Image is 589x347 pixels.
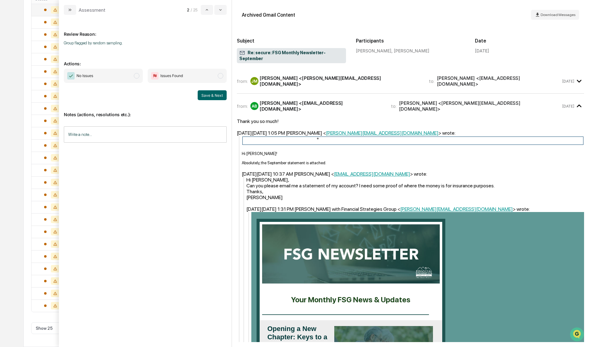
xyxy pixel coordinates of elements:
div: 🔎 [6,138,11,143]
img: Jack Rasmussen [6,78,16,88]
img: 8933085812038_c878075ebb4cc5468115_72.jpg [13,47,24,58]
div: 🗄️ [45,127,50,132]
div: [DATE][DATE] 1:05 PM [PERSON_NAME] < > wrote: [237,130,584,136]
p: Notes (actions, resolutions etc.): [64,104,227,117]
button: Download Messages [531,10,579,20]
span: Zix [311,139,317,143]
div: Assessment [79,7,105,13]
span: Data Lookup [12,138,39,144]
p: Actions: [64,54,227,66]
iframe: Open customer support [569,327,586,343]
div: [DATE][DATE] 1:31 PM [PERSON_NAME] with Financial Strategies Group < > wrote: [246,206,584,212]
div: [PERSON_NAME] <[EMAIL_ADDRESS][DOMAIN_NAME]> [437,75,561,87]
span: [DATE] [55,84,67,89]
div: [PERSON_NAME], [PERSON_NAME] [356,48,465,53]
img: Jack Rasmussen [6,95,16,104]
div: [PERSON_NAME] <[PERSON_NAME][EMAIL_ADDRESS][DOMAIN_NAME]> [260,75,422,87]
img: Flag [151,72,159,80]
span: No Issues [76,73,93,79]
div: Past conversations [6,68,41,73]
div: [PERSON_NAME] <[PERSON_NAME][EMAIL_ADDRESS][DOMAIN_NAME]> [399,100,561,112]
h2: Date [475,38,584,44]
div: 🖐️ [6,127,11,132]
div: JM [250,77,258,85]
p: Group flagged by random sampling. [64,41,227,45]
p: Review Reason: [64,24,227,37]
a: 🖐️Preclearance [4,124,42,135]
span: [PERSON_NAME] [19,84,50,89]
p: How can we help? [6,13,112,23]
span: from: [237,78,248,84]
span: / 25 [191,7,200,12]
div: Thank you so much! [237,118,584,124]
a: [EMAIL_ADDRESS][DOMAIN_NAME] [334,171,410,177]
a: Powered byPylon [43,153,75,157]
div: [PERSON_NAME] [246,194,584,200]
div: We're offline, we'll be back soon [28,53,87,58]
div: Can you please email me a statement of my account? I need some proof of where the money is for in... [246,183,584,189]
span: Pylon [61,153,75,157]
img: 1746055101610-c473b297-6a78-478c-a979-82029cc54cd1 [12,84,17,89]
span: Download Messages [541,13,575,17]
img: Checkmark [67,72,75,80]
div: Absolutely, the September statement is attached. [242,161,584,165]
span: • [51,84,53,89]
span: Your Monthly FSG News & Updates [291,295,410,304]
span: Preclearance [12,126,40,132]
div: [DATE][DATE] 10:37 AM [PERSON_NAME] < > wrote: [242,171,584,177]
button: See all [96,67,112,75]
span: to: [429,78,435,84]
span: from: [237,103,248,109]
span: 2 [187,7,189,12]
span: [DATE] [55,100,67,105]
img: 1746055101610-c473b297-6a78-478c-a979-82029cc54cd1 [6,47,17,58]
span: to: [391,103,397,109]
div: Hi [PERSON_NAME], [246,177,584,200]
div: [DATE] [475,48,489,53]
span: Attestations [51,126,76,132]
img: 1746055101610-c473b297-6a78-478c-a979-82029cc54cd1 [12,101,17,106]
a: 🔎Data Lookup [4,135,41,146]
a: [PERSON_NAME][EMAIL_ADDRESS][DOMAIN_NAME] [400,206,513,212]
span: ® [317,137,319,141]
time: Wednesday, October 8, 2025 at 1:05:23 PM [562,79,574,84]
a: 🗄️Attestations [42,124,79,135]
span: • [51,100,53,105]
div: Hi [PERSON_NAME]! [242,151,584,156]
div: AB [250,102,258,110]
span: Re: secure: FSG Monthly Newsletter- September [239,50,344,62]
button: Save & Next [198,90,227,100]
div: Thanks, [246,189,584,194]
div: [PERSON_NAME] <[EMAIL_ADDRESS][DOMAIN_NAME]> [260,100,384,112]
a: [PERSON_NAME][EMAIL_ADDRESS][DOMAIN_NAME] [326,130,439,136]
h2: Subject [237,38,346,44]
span: [PERSON_NAME] [19,100,50,105]
span: Issues Found [160,73,183,79]
h2: Participants [356,38,465,44]
button: Start new chat [105,49,112,56]
span: This message was sent securely using [243,139,312,143]
time: Wednesday, October 8, 2025 at 1:09:21 PM [562,104,574,108]
div: Start new chat [28,47,101,53]
div: Archived Gmail Content [242,12,295,18]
